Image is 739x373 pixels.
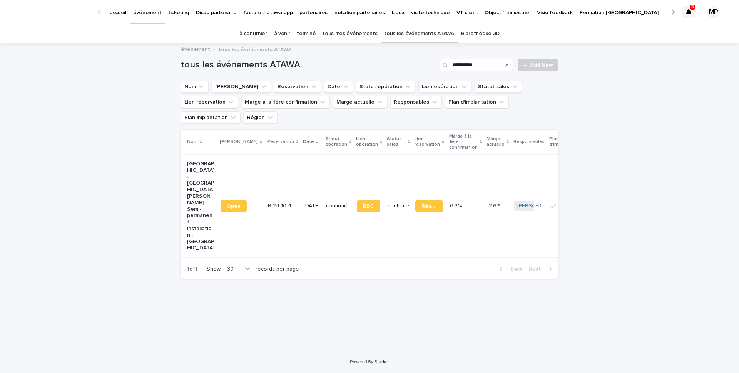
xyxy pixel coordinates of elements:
[518,59,558,71] a: Add New
[324,81,353,93] button: Date
[517,203,559,209] a: [PERSON_NAME]
[487,135,505,149] p: Marge actuelle
[181,96,238,108] button: Lien réservation
[181,260,204,279] p: 1 of 1
[221,200,247,212] a: Open
[493,265,525,272] button: Back
[536,203,541,208] span: + 3
[506,266,522,272] span: Back
[268,201,297,209] p: R 24 10 4384
[350,360,389,364] a: Powered By Stacker
[450,201,463,209] p: 6.2 %
[487,201,502,209] p: -2.6%
[15,5,90,20] img: Ls34BcGeRexTGTNfXpUC
[325,135,347,149] p: Statut opération
[241,96,330,108] button: Marge à la 1ère confirmation
[384,25,454,43] a: tous les événements ATAWA
[475,81,522,93] button: Statut sales
[303,138,314,146] p: Date
[224,265,242,273] div: 30
[212,81,271,93] button: Lien Stacker
[181,59,437,71] h1: tous les événements ATAWA
[421,203,436,209] span: Réservation
[530,62,553,68] span: Add New
[274,81,321,93] button: Reservation
[449,132,478,152] p: Marge à la 1ère confirmation
[682,6,695,18] div: 3
[387,135,406,149] p: Statut sales
[418,81,471,93] button: Lien opération
[256,266,299,272] p: records per page
[415,135,440,149] p: Lien réservation
[187,161,214,251] p: [GEOGRAPHIC_DATA] - [GEOGRAPHIC_DATA][PERSON_NAME] - Semi-permanent installation - [GEOGRAPHIC_DATA]
[274,25,290,43] a: à venir
[415,200,443,212] a: Réservation
[239,25,267,43] a: à confirmer
[388,203,409,209] p: confirmé
[220,138,258,146] p: [PERSON_NAME]
[207,266,221,272] p: Show
[219,45,291,53] p: tous les événements ATAWA
[181,81,209,93] button: Nom
[691,4,694,10] p: 3
[513,138,545,146] p: Responsables
[356,81,415,93] button: Statut opération
[187,138,198,146] p: Nom
[323,25,377,43] a: tous mes événements
[707,6,720,18] div: MP
[181,44,210,53] a: événement
[326,203,351,209] p: confirmé
[445,96,509,108] button: Plan d'implantation
[549,135,581,149] p: Plan d'implantation
[267,138,294,146] p: Reservation
[390,96,442,108] button: Responsables
[227,203,241,209] span: Open
[357,200,380,212] a: BDC
[356,135,378,149] p: Lien opération
[244,111,278,124] button: Région
[333,96,387,108] button: Marge actuelle
[363,203,374,209] span: BDC
[461,25,500,43] a: Bibliothèque 3D
[440,59,513,71] input: Search
[181,154,668,257] tr: [GEOGRAPHIC_DATA] - [GEOGRAPHIC_DATA][PERSON_NAME] - Semi-permanent installation - [GEOGRAPHIC_DA...
[304,203,320,209] p: [DATE]
[297,25,316,43] a: terminé
[528,266,545,272] span: Next
[525,265,558,272] button: Next
[181,111,241,124] button: Plan implantation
